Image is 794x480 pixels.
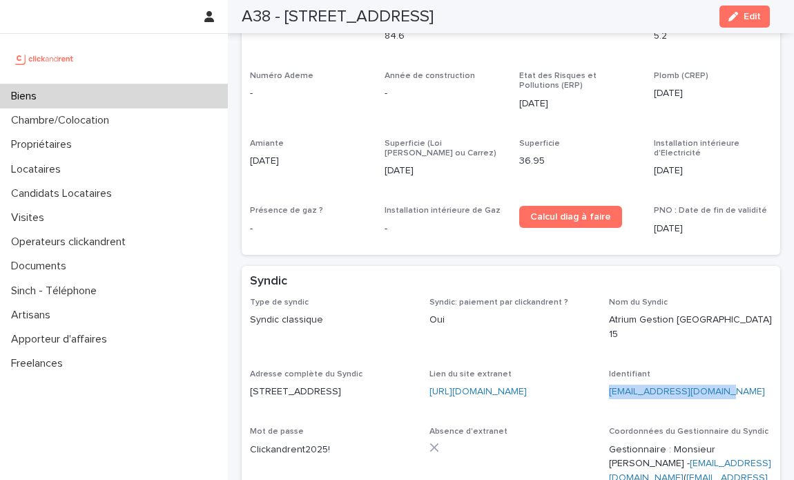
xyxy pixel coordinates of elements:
[250,140,284,148] span: Amiante
[519,72,597,90] span: Etat des Risques et Pollutions (ERP)
[519,97,637,111] p: [DATE]
[250,385,413,399] p: [STREET_ADDRESS]
[654,72,708,80] span: Plomb (CREP)
[250,222,368,236] p: -
[6,187,123,200] p: Candidats Locataires
[250,428,304,436] span: Mot de passe
[6,163,72,176] p: Locataires
[6,333,118,346] p: Apporteur d'affaires
[519,206,622,228] a: Calcul diag à faire
[385,86,503,101] p: -
[530,212,611,222] span: Calcul diag à faire
[250,207,323,215] span: Présence de gaz ?
[250,370,362,378] span: Adresse complète du Syndic
[250,443,413,457] p: Clickandrent2025!
[6,285,108,298] p: Sinch - Téléphone
[250,298,309,307] span: Type de syndic
[385,222,503,236] p: -
[654,86,772,101] p: [DATE]
[250,274,287,289] h2: Syndic
[609,298,668,307] span: Nom du Syndic
[429,387,527,396] a: [URL][DOMAIN_NAME]
[609,387,765,396] a: [EMAIL_ADDRESS][DOMAIN_NAME]
[6,236,137,249] p: Operateurs clickandrent
[6,90,48,103] p: Biens
[385,164,503,178] p: [DATE]
[429,428,507,436] span: Absence d'extranet
[250,313,413,327] p: Syndic classique
[385,140,496,157] span: Superficie (Loi [PERSON_NAME] ou Carrez)
[250,154,368,169] p: [DATE]
[654,140,739,157] span: Installation intérieure d'Electricité
[250,72,313,80] span: Numéro Ademe
[385,207,501,215] span: Installation intérieure de Gaz
[6,260,77,273] p: Documents
[654,222,772,236] p: [DATE]
[6,138,83,151] p: Propriétaires
[654,29,772,44] p: 5.2
[11,45,78,73] img: UCB0brd3T0yccxBKYDjQ
[250,86,368,101] p: -
[429,313,592,327] p: Oui
[6,357,74,370] p: Freelances
[242,7,434,27] h2: A38 - [STREET_ADDRESS]
[519,140,560,148] span: Superficie
[654,164,772,178] p: [DATE]
[654,207,767,215] span: PNO : Date de fin de validité
[6,211,55,224] p: Visites
[429,298,568,307] span: Syndic: paiement par clickandrent ?
[609,428,768,436] span: Coordonnées du Gestionnaire du Syndic
[609,370,650,378] span: Identifiant
[385,29,503,44] p: 84.6
[6,114,120,127] p: Chambre/Colocation
[609,313,772,342] p: Atrium Gestion [GEOGRAPHIC_DATA] 15
[429,370,512,378] span: Lien du site extranet
[744,12,761,21] span: Edit
[6,309,61,322] p: Artisans
[719,6,770,28] button: Edit
[385,72,475,80] span: Année de construction
[519,154,637,169] p: 36.95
